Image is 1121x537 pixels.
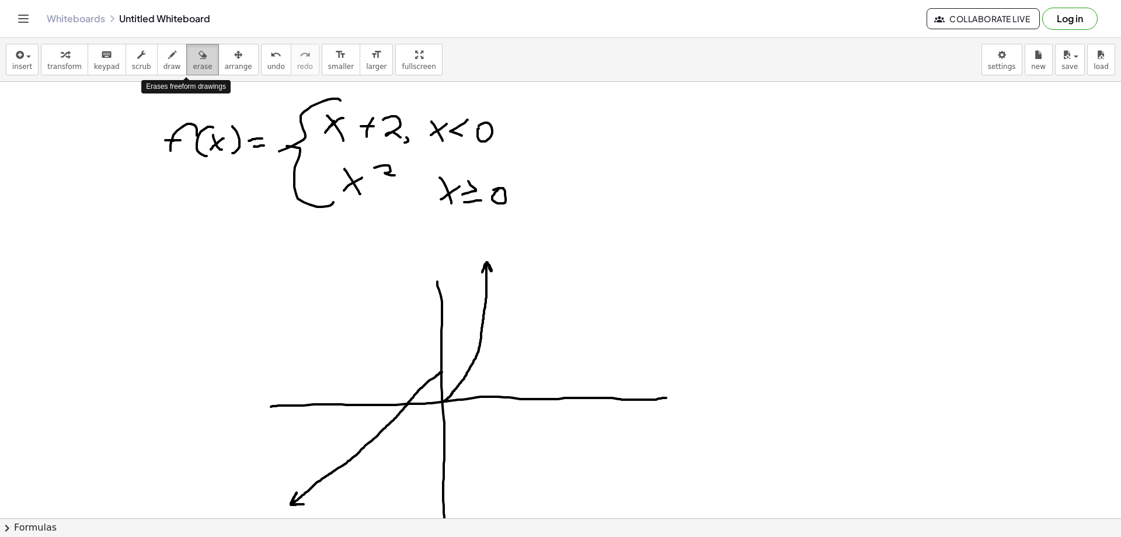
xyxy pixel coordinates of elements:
button: keyboardkeypad [88,44,126,75]
span: insert [12,63,32,71]
button: erase [186,44,218,75]
span: new [1031,63,1046,71]
span: keypad [94,63,120,71]
span: scrub [132,63,151,71]
button: Collaborate Live [927,8,1040,29]
button: Toggle navigation [14,9,33,28]
button: format_sizelarger [360,44,393,75]
span: load [1094,63,1109,71]
button: Log in [1042,8,1098,30]
span: arrange [225,63,252,71]
button: arrange [218,44,259,75]
i: format_size [371,48,382,62]
span: smaller [328,63,354,71]
span: Collaborate Live [937,13,1030,24]
button: undoundo [261,44,291,75]
button: redoredo [291,44,319,75]
button: transform [41,44,88,75]
i: format_size [335,48,346,62]
span: save [1061,63,1078,71]
button: settings [981,44,1022,75]
button: save [1055,44,1085,75]
span: undo [267,63,285,71]
i: undo [270,48,281,62]
button: fullscreen [395,44,442,75]
button: new [1025,44,1053,75]
button: load [1087,44,1115,75]
button: format_sizesmaller [322,44,360,75]
span: fullscreen [402,63,436,71]
span: redo [297,63,313,71]
button: draw [157,44,187,75]
i: keyboard [101,48,112,62]
span: draw [163,63,181,71]
span: settings [988,63,1016,71]
span: erase [193,63,212,71]
span: transform [47,63,82,71]
button: scrub [126,44,158,75]
a: Whiteboards [47,13,105,25]
span: larger [366,63,387,71]
div: Erases freeform drawings [141,80,231,93]
i: redo [300,48,311,62]
button: insert [6,44,39,75]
